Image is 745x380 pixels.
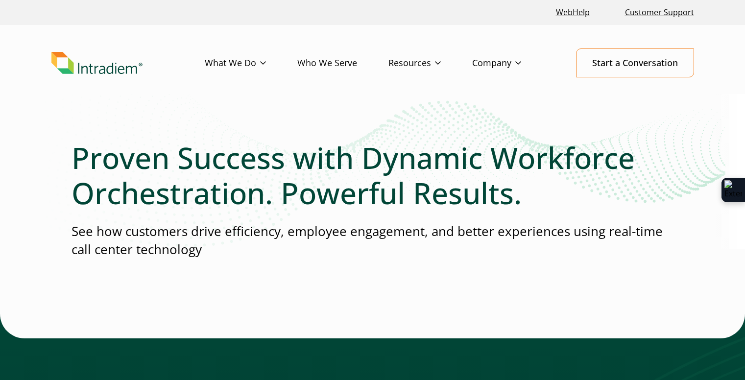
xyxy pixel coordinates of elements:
a: Company [472,49,553,77]
img: Intradiem [51,52,143,74]
a: Customer Support [621,2,698,23]
a: What We Do [205,49,297,77]
p: See how customers drive efficiency, employee engagement, and better experiences using real-time c... [72,222,674,259]
a: Resources [388,49,472,77]
h1: Proven Success with Dynamic Workforce Orchestration. Powerful Results. [72,140,674,211]
img: Extension Icon [724,180,742,200]
a: Start a Conversation [576,48,694,77]
a: Link to homepage of Intradiem [51,52,205,74]
a: Link opens in a new window [552,2,594,23]
a: Who We Serve [297,49,388,77]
